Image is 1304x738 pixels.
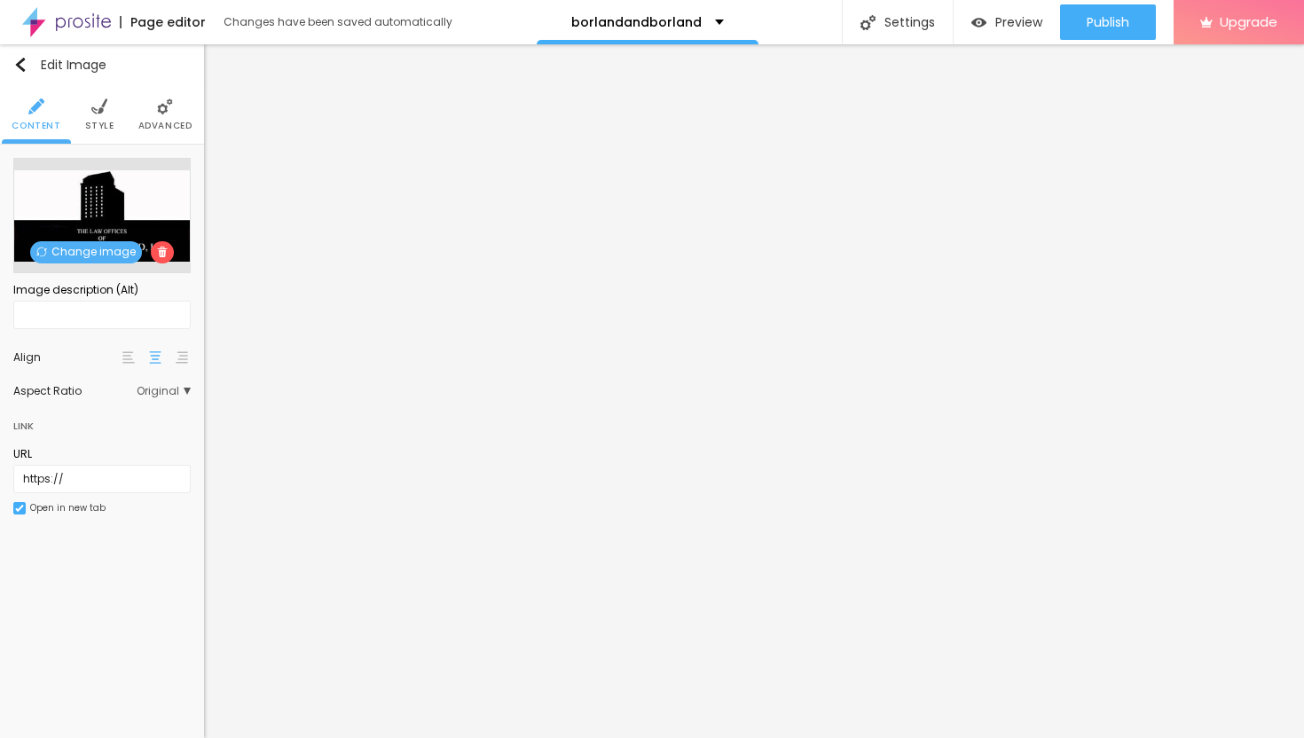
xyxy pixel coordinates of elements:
img: Icone [28,98,44,114]
span: Change image [30,241,142,263]
div: Align [13,352,120,363]
div: Open in new tab [30,504,106,513]
div: Link [13,416,34,436]
div: Image description (Alt) [13,282,191,298]
img: Icone [91,98,107,114]
span: Advanced [138,122,192,130]
button: Preview [954,4,1060,40]
span: Original [137,386,191,396]
button: Publish [1060,4,1156,40]
span: Preview [995,15,1042,29]
img: Icone [13,58,27,72]
img: paragraph-right-align.svg [176,351,188,364]
span: Publish [1087,15,1129,29]
span: Upgrade [1220,14,1277,29]
div: Aspect Ratio [13,386,137,396]
img: Icone [157,247,168,257]
img: Icone [157,98,173,114]
div: URL [13,446,191,462]
img: paragraph-center-align.svg [149,351,161,364]
div: Link [13,405,191,437]
div: Changes have been saved automatically [224,17,452,27]
img: Icone [15,504,24,513]
span: Content [12,122,60,130]
iframe: Editor [204,44,1304,738]
span: Style [85,122,114,130]
img: Icone [860,15,876,30]
p: borlandandborland [571,16,702,28]
div: Edit Image [13,58,106,72]
img: paragraph-left-align.svg [122,351,135,364]
img: Icone [36,247,47,257]
img: view-1.svg [971,15,986,30]
div: Page editor [120,16,206,28]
